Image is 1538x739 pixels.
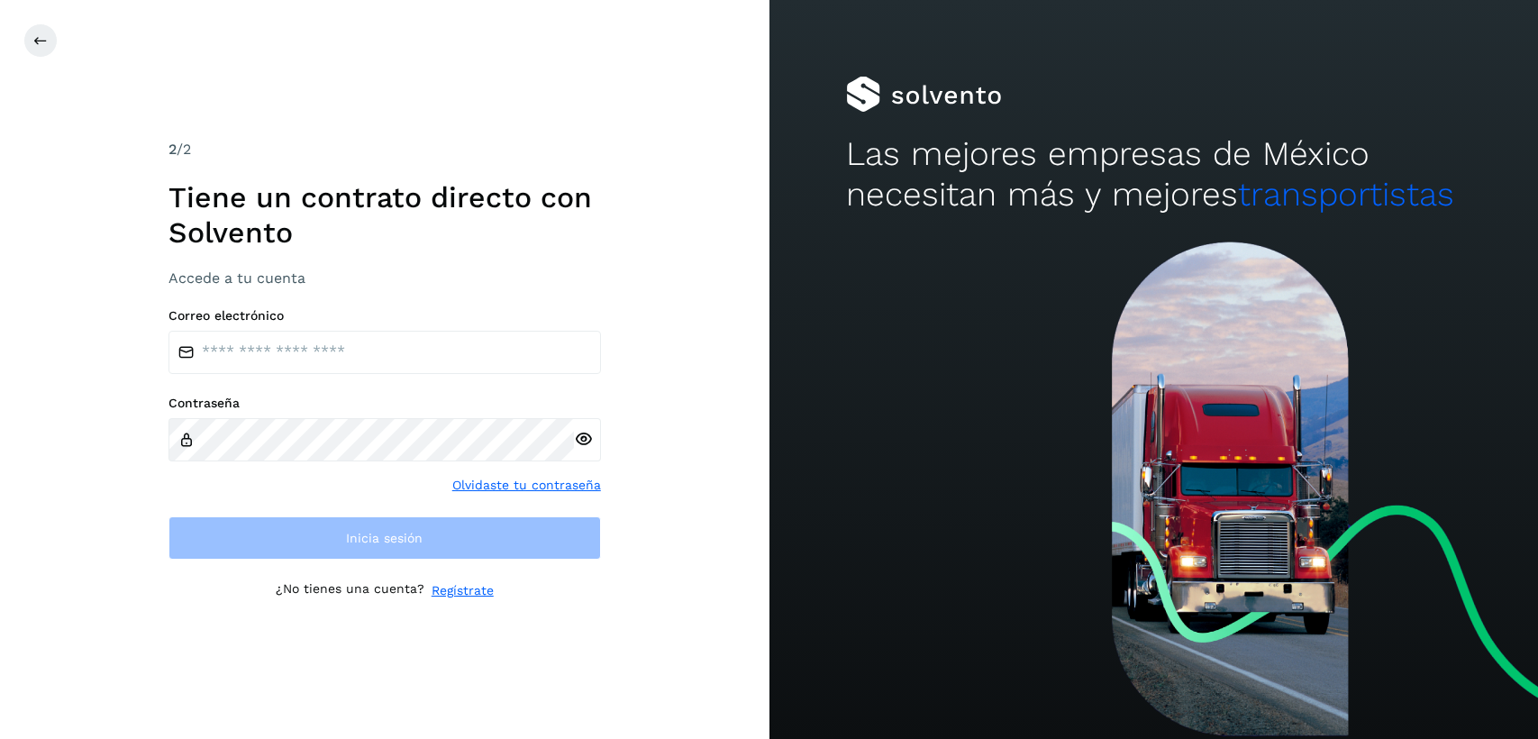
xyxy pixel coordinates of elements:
span: 2 [168,141,177,158]
span: transportistas [1238,175,1454,214]
h3: Accede a tu cuenta [168,269,601,287]
h1: Tiene un contrato directo con Solvento [168,180,601,250]
h2: Las mejores empresas de México necesitan más y mejores [846,134,1461,214]
button: Inicia sesión [168,516,601,560]
label: Correo electrónico [168,308,601,324]
span: Inicia sesión [346,532,423,544]
p: ¿No tienes una cuenta? [276,581,424,600]
a: Regístrate [432,581,494,600]
label: Contraseña [168,396,601,411]
div: /2 [168,139,601,160]
a: Olvidaste tu contraseña [452,476,601,495]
